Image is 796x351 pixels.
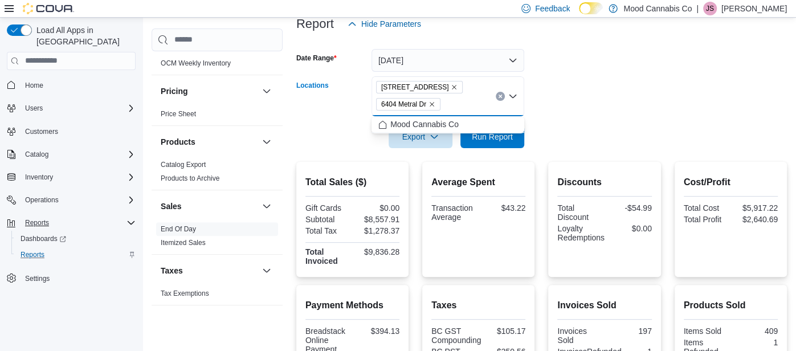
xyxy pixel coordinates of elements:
span: Reports [21,216,136,230]
span: Settings [21,271,136,285]
button: Reports [11,247,140,263]
nav: Complex example [7,72,136,316]
div: Total Profit [684,215,729,224]
span: Settings [25,274,50,283]
div: Sales [152,222,283,254]
span: Home [25,81,43,90]
h2: Taxes [431,299,525,312]
a: End Of Day [161,225,196,233]
h2: Average Spent [431,175,525,189]
div: Total Tax [305,226,350,235]
div: $9,836.28 [354,247,399,256]
button: Users [21,101,47,115]
span: Reports [21,250,44,259]
a: Customers [21,125,63,138]
a: Tax Exemptions [161,289,209,297]
button: Mood Cannabis Co [372,116,524,133]
span: [STREET_ADDRESS] [381,81,449,93]
div: 1 [733,338,778,347]
button: Products [161,136,258,148]
div: $2,640.69 [733,215,778,224]
label: Locations [296,81,329,90]
div: 409 [733,326,778,336]
div: Items Sold [684,326,729,336]
button: Taxes [161,265,258,276]
span: JS [706,2,714,15]
span: Hide Parameters [361,18,421,30]
button: Inventory [21,170,58,184]
span: Mood Cannabis Co [390,119,459,130]
button: Catalog [21,148,53,161]
button: Users [2,100,140,116]
div: 197 [607,326,652,336]
div: Products [152,158,283,190]
button: Hide Parameters [343,13,426,35]
button: Taxes [260,264,274,277]
button: Pricing [260,84,274,98]
button: Run Report [460,125,524,148]
div: Choose from the following options [372,116,524,133]
button: Reports [21,216,54,230]
h3: Report [296,17,334,31]
button: Export [389,125,452,148]
a: Dashboards [16,232,71,246]
button: Home [2,77,140,93]
span: Export [395,125,446,148]
div: Jazmine Strand [703,2,717,15]
span: Dashboards [16,232,136,246]
div: $105.17 [485,326,525,336]
a: Reports [16,248,49,262]
span: End Of Day [161,225,196,234]
button: Operations [21,193,63,207]
input: Dark Mode [579,2,603,14]
p: [PERSON_NAME] [721,2,787,15]
div: $1,278.37 [354,226,399,235]
h2: Payment Methods [305,299,399,312]
span: Inventory [25,173,53,182]
button: Sales [260,199,274,213]
span: Load All Apps in [GEOGRAPHIC_DATA] [32,25,136,47]
a: Settings [21,272,54,285]
h3: Products [161,136,195,148]
label: Date Range [296,54,337,63]
div: -$54.99 [607,203,652,213]
span: Products to Archive [161,174,219,183]
span: Users [25,104,43,113]
div: $0.00 [609,224,652,233]
div: Loyalty Redemptions [557,224,605,242]
button: Sales [161,201,258,212]
h3: Sales [161,201,182,212]
button: Pricing [161,85,258,97]
div: Total Discount [557,203,602,222]
button: Products [260,135,274,149]
span: Customers [21,124,136,138]
span: Tax Exemptions [161,289,209,298]
button: Reports [2,215,140,231]
div: Pricing [152,107,283,125]
span: Itemized Sales [161,238,206,247]
h2: Total Sales ($) [305,175,399,189]
a: OCM Weekly Inventory [161,59,231,67]
span: Operations [25,195,59,205]
div: Subtotal [305,215,350,224]
span: Feedback [535,3,570,14]
span: Catalog [21,148,136,161]
button: Clear input [496,92,505,101]
span: Catalog [25,150,48,159]
div: $43.22 [481,203,526,213]
span: OCM Weekly Inventory [161,59,231,68]
h2: Cost/Profit [684,175,778,189]
button: Remove 3923 Victoria Ave from selection in this group [451,84,458,91]
a: Catalog Export [161,161,206,169]
span: Catalog Export [161,160,206,169]
h2: Discounts [557,175,651,189]
a: Products to Archive [161,174,219,182]
span: Run Report [472,131,513,142]
h2: Products Sold [684,299,778,312]
button: [DATE] [372,49,524,72]
a: Price Sheet [161,110,196,118]
span: 6404 Metral Dr [376,98,440,111]
button: Close list of options [508,92,517,101]
div: $0.00 [354,203,399,213]
span: Reports [16,248,136,262]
